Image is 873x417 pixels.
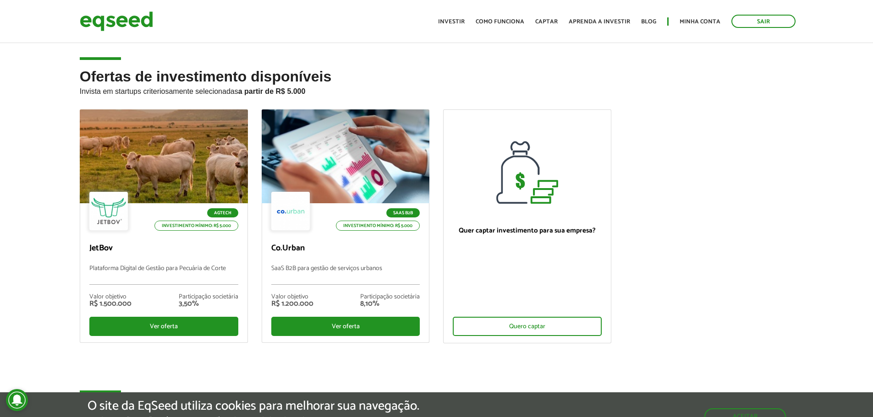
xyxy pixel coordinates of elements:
div: 3,50% [179,300,238,308]
div: Valor objetivo [89,294,132,300]
p: SaaS B2B para gestão de serviços urbanos [271,265,420,285]
h5: O site da EqSeed utiliza cookies para melhorar sua navegação. [88,399,419,413]
a: SaaS B2B Investimento mínimo: R$ 5.000 Co.Urban SaaS B2B para gestão de serviços urbanos Valor ob... [262,109,430,343]
div: Quero captar [453,317,602,336]
a: Blog [641,19,656,25]
p: Co.Urban [271,244,420,254]
div: Ver oferta [89,317,238,336]
div: Valor objetivo [271,294,313,300]
a: Minha conta [680,19,720,25]
img: EqSeed [80,9,153,33]
p: Quer captar investimento para sua empresa? [453,227,602,235]
strong: a partir de R$ 5.000 [238,87,306,95]
div: 8,10% [360,300,420,308]
a: Investir [438,19,465,25]
div: Participação societária [360,294,420,300]
p: Investimento mínimo: R$ 5.000 [154,221,238,231]
p: SaaS B2B [386,208,420,217]
div: Participação societária [179,294,238,300]
p: Plataforma Digital de Gestão para Pecuária de Corte [89,265,238,285]
h2: Ofertas de investimento disponíveis [80,69,794,109]
a: Aprenda a investir [569,19,630,25]
p: Investimento mínimo: R$ 5.000 [336,221,420,231]
div: R$ 1.200.000 [271,300,313,308]
a: Quer captar investimento para sua empresa? Quero captar [443,109,611,343]
div: R$ 1.500.000 [89,300,132,308]
a: Sair [731,15,796,28]
p: JetBov [89,244,238,254]
a: Agtech Investimento mínimo: R$ 5.000 JetBov Plataforma Digital de Gestão para Pecuária de Corte V... [80,109,248,343]
p: Invista em startups criteriosamente selecionadas [80,85,794,96]
p: Agtech [207,208,238,217]
div: Ver oferta [271,317,420,336]
a: Como funciona [476,19,524,25]
a: Captar [535,19,558,25]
